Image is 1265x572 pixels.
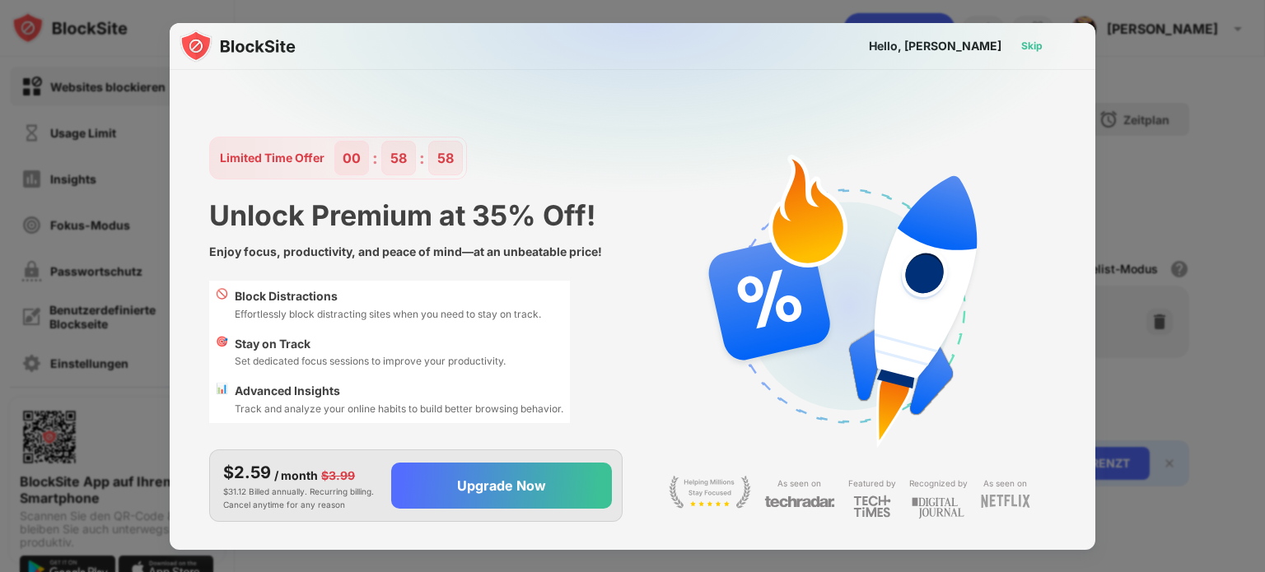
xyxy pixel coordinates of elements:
[274,467,318,485] div: / month
[223,460,271,485] div: $2.59
[235,382,563,400] div: Advanced Insights
[1021,38,1043,54] div: Skip
[457,477,546,494] div: Upgrade Now
[321,467,355,485] div: $3.99
[669,476,751,509] img: light-stay-focus.svg
[180,23,1105,349] img: gradient.svg
[983,476,1027,491] div: As seen on
[981,495,1030,508] img: light-netflix.svg
[216,335,228,370] div: 🎯
[223,460,378,511] div: $31.12 Billed annually. Recurring billing. Cancel anytime for any reason
[777,476,821,491] div: As seen on
[912,495,964,522] img: light-digital-journal.svg
[764,495,835,509] img: light-techradar.svg
[235,353,506,369] div: Set dedicated focus sessions to improve your productivity.
[216,382,228,416] div: 📊
[848,476,896,491] div: Featured by
[235,401,563,416] div: Track and analyze your online habits to build better browsing behavior.
[853,495,891,518] img: light-techtimes.svg
[909,476,968,491] div: Recognized by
